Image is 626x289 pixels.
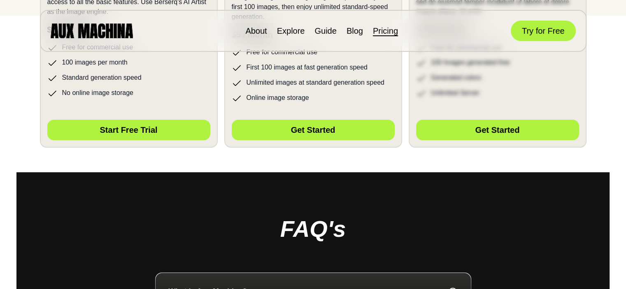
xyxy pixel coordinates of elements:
li: Online image storage [232,93,395,103]
li: Unlimited images at standard generation speed [232,78,395,88]
button: Start Free Trial [47,120,210,140]
li: 100 images per month [47,58,210,68]
button: Get Started [232,120,395,140]
a: Explore [277,26,305,35]
a: Guide [314,26,336,35]
i: FAQ's [280,216,346,242]
button: Get Started [416,120,579,140]
li: First 100 images at fast generation speed [232,62,395,73]
li: Standard generation speed [47,73,210,83]
img: AUX MACHINA [51,23,133,38]
a: Blog [347,26,363,35]
li: No online image storage [47,88,210,98]
a: About [245,26,267,35]
li: Free for commercial use [232,47,395,58]
button: Try for Free [511,21,576,41]
a: Pricing [373,26,398,35]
